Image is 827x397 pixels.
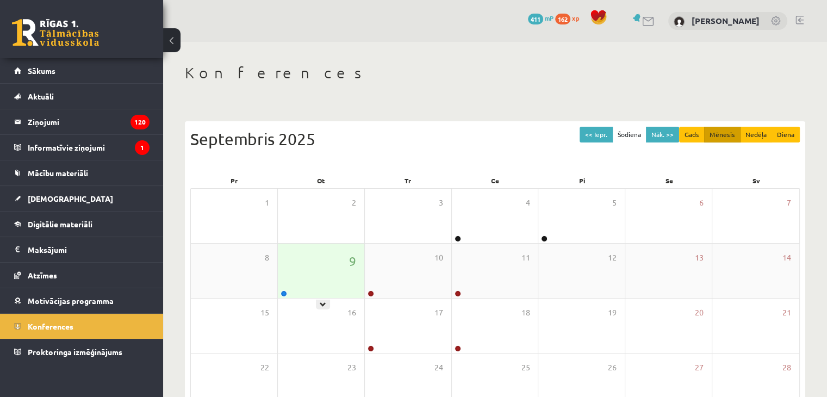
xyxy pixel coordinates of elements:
a: Ziņojumi120 [14,109,150,134]
div: Se [626,173,713,188]
span: 18 [521,307,530,319]
i: 120 [130,115,150,129]
legend: Informatīvie ziņojumi [28,135,150,160]
button: Šodiena [612,127,646,142]
span: 5 [612,197,617,209]
div: Ce [451,173,538,188]
span: 11 [521,252,530,264]
a: Konferences [14,314,150,339]
span: 10 [434,252,443,264]
span: 9 [349,252,356,270]
span: 162 [555,14,570,24]
button: Diena [772,127,800,142]
a: Mācību materiāli [14,160,150,185]
span: 19 [608,307,617,319]
span: 6 [699,197,704,209]
div: Pr [190,173,277,188]
a: Aktuāli [14,84,150,109]
button: Mēnesis [704,127,741,142]
a: [DEMOGRAPHIC_DATA] [14,186,150,211]
div: Sv [713,173,800,188]
span: 13 [695,252,704,264]
a: Sākums [14,58,150,83]
span: 22 [260,362,269,374]
span: 1 [265,197,269,209]
h1: Konferences [185,64,805,82]
a: [PERSON_NAME] [692,15,760,26]
span: 28 [782,362,791,374]
a: 162 xp [555,14,585,22]
button: << Iepr. [580,127,613,142]
span: 8 [265,252,269,264]
span: Atzīmes [28,270,57,280]
legend: Ziņojumi [28,109,150,134]
span: 14 [782,252,791,264]
span: Aktuāli [28,91,54,101]
span: 2 [352,197,356,209]
span: 17 [434,307,443,319]
span: 26 [608,362,617,374]
a: Proktoringa izmēģinājums [14,339,150,364]
legend: Maksājumi [28,237,150,262]
button: Gads [679,127,705,142]
span: 4 [525,197,530,209]
span: 25 [521,362,530,374]
img: Jana Anna Kārkliņa [674,16,685,27]
span: Proktoringa izmēģinājums [28,347,122,357]
div: Tr [364,173,451,188]
span: 3 [439,197,443,209]
span: 15 [260,307,269,319]
span: Mācību materiāli [28,168,88,178]
div: Septembris 2025 [190,127,800,151]
span: 21 [782,307,791,319]
a: Rīgas 1. Tālmācības vidusskola [12,19,99,46]
span: Konferences [28,321,73,331]
div: Ot [277,173,364,188]
i: 1 [135,140,150,155]
span: 27 [695,362,704,374]
a: Atzīmes [14,263,150,288]
span: 12 [608,252,617,264]
span: mP [545,14,554,22]
span: xp [572,14,579,22]
button: Nāk. >> [646,127,679,142]
span: Sākums [28,66,55,76]
a: Maksājumi [14,237,150,262]
span: [DEMOGRAPHIC_DATA] [28,194,113,203]
span: 7 [787,197,791,209]
span: 411 [528,14,543,24]
a: Digitālie materiāli [14,212,150,237]
span: 24 [434,362,443,374]
a: Informatīvie ziņojumi1 [14,135,150,160]
span: 16 [347,307,356,319]
span: Motivācijas programma [28,296,114,306]
a: Motivācijas programma [14,288,150,313]
span: 23 [347,362,356,374]
span: Digitālie materiāli [28,219,92,229]
a: 411 mP [528,14,554,22]
span: 20 [695,307,704,319]
button: Nedēļa [740,127,772,142]
div: Pi [539,173,626,188]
